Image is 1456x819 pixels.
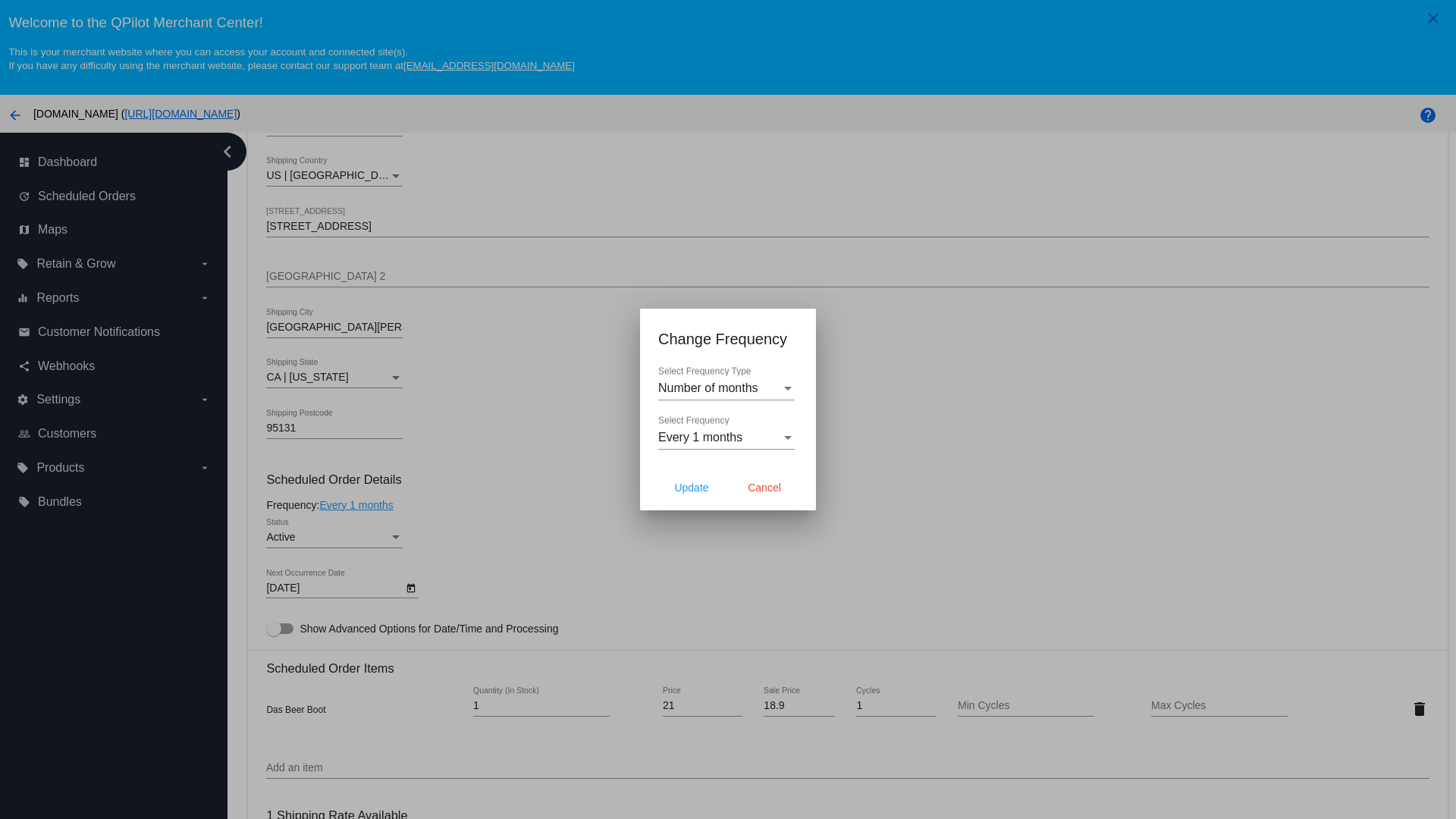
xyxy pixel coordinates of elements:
button: Cancel [731,474,798,501]
mat-select: Select Frequency Type [658,381,795,395]
span: Update [674,482,708,494]
span: Cancel [748,482,781,494]
mat-select: Select Frequency [658,431,795,444]
h1: Change Frequency [658,327,798,351]
button: Update [658,474,725,501]
span: Every 1 months [658,431,742,444]
span: Number of months [658,381,758,394]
